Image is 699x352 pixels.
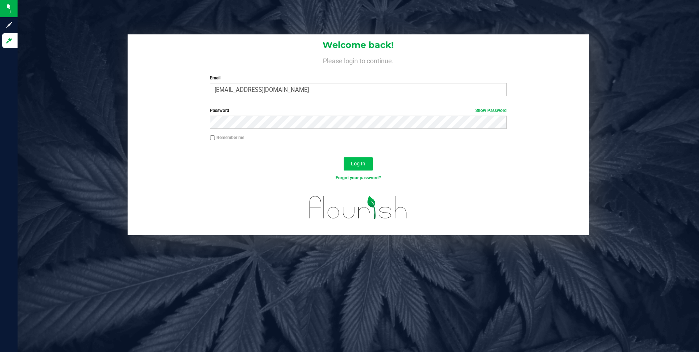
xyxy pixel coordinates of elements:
a: Forgot your password? [336,175,381,180]
label: Email [210,75,507,81]
span: Log In [351,161,365,166]
span: Password [210,108,229,113]
inline-svg: Sign up [5,21,13,29]
button: Log In [344,157,373,171]
a: Show Password [475,108,507,113]
img: flourish_logo.svg [301,189,416,226]
input: Remember me [210,135,215,141]
inline-svg: Log in [5,37,13,44]
h4: Please login to continue. [128,56,589,64]
label: Remember me [210,134,244,141]
h1: Welcome back! [128,40,589,50]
